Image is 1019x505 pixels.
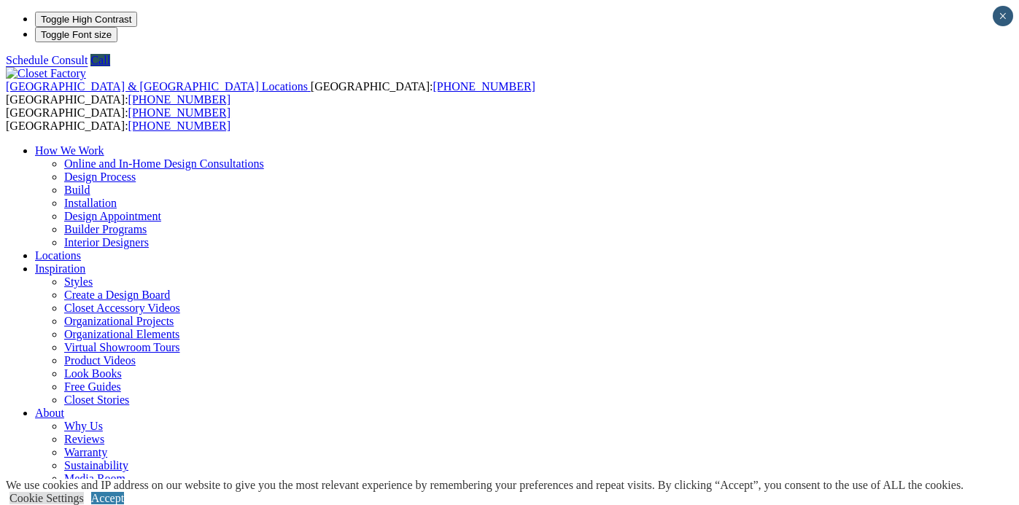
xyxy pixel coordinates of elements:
[64,315,174,327] a: Organizational Projects
[35,27,117,42] button: Toggle Font size
[64,420,103,432] a: Why Us
[64,341,180,353] a: Virtual Showroom Tours
[64,184,90,196] a: Build
[64,433,104,445] a: Reviews
[64,171,136,183] a: Design Process
[64,472,125,485] a: Media Room
[64,157,264,170] a: Online and In-Home Design Consultations
[35,407,64,419] a: About
[64,289,170,301] a: Create a Design Board
[64,210,161,222] a: Design Appointment
[64,223,147,235] a: Builder Programs
[6,479,964,492] div: We use cookies and IP address on our website to give you the most relevant experience by remember...
[64,380,121,393] a: Free Guides
[6,54,88,66] a: Schedule Consult
[64,446,107,458] a: Warranty
[993,6,1013,26] button: Close
[90,54,110,66] a: Call
[64,236,149,248] a: Interior Designers
[41,29,112,40] span: Toggle Font size
[35,144,104,157] a: How We Work
[64,459,128,471] a: Sustainability
[64,302,180,314] a: Closet Accessory Videos
[35,12,137,27] button: Toggle High Contrast
[35,262,85,275] a: Inspiration
[35,249,81,262] a: Locations
[6,106,230,132] span: [GEOGRAPHIC_DATA]: [GEOGRAPHIC_DATA]:
[64,197,117,209] a: Installation
[6,80,311,93] a: [GEOGRAPHIC_DATA] & [GEOGRAPHIC_DATA] Locations
[6,80,535,106] span: [GEOGRAPHIC_DATA]: [GEOGRAPHIC_DATA]:
[64,367,122,380] a: Look Books
[64,354,136,367] a: Product Videos
[128,106,230,119] a: [PHONE_NUMBER]
[6,80,308,93] span: [GEOGRAPHIC_DATA] & [GEOGRAPHIC_DATA] Locations
[91,492,124,504] a: Accept
[9,492,84,504] a: Cookie Settings
[6,67,86,80] img: Closet Factory
[64,275,93,288] a: Styles
[128,120,230,132] a: [PHONE_NUMBER]
[64,328,179,340] a: Organizational Elements
[433,80,535,93] a: [PHONE_NUMBER]
[128,93,230,106] a: [PHONE_NUMBER]
[64,394,129,406] a: Closet Stories
[41,14,131,25] span: Toggle High Contrast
